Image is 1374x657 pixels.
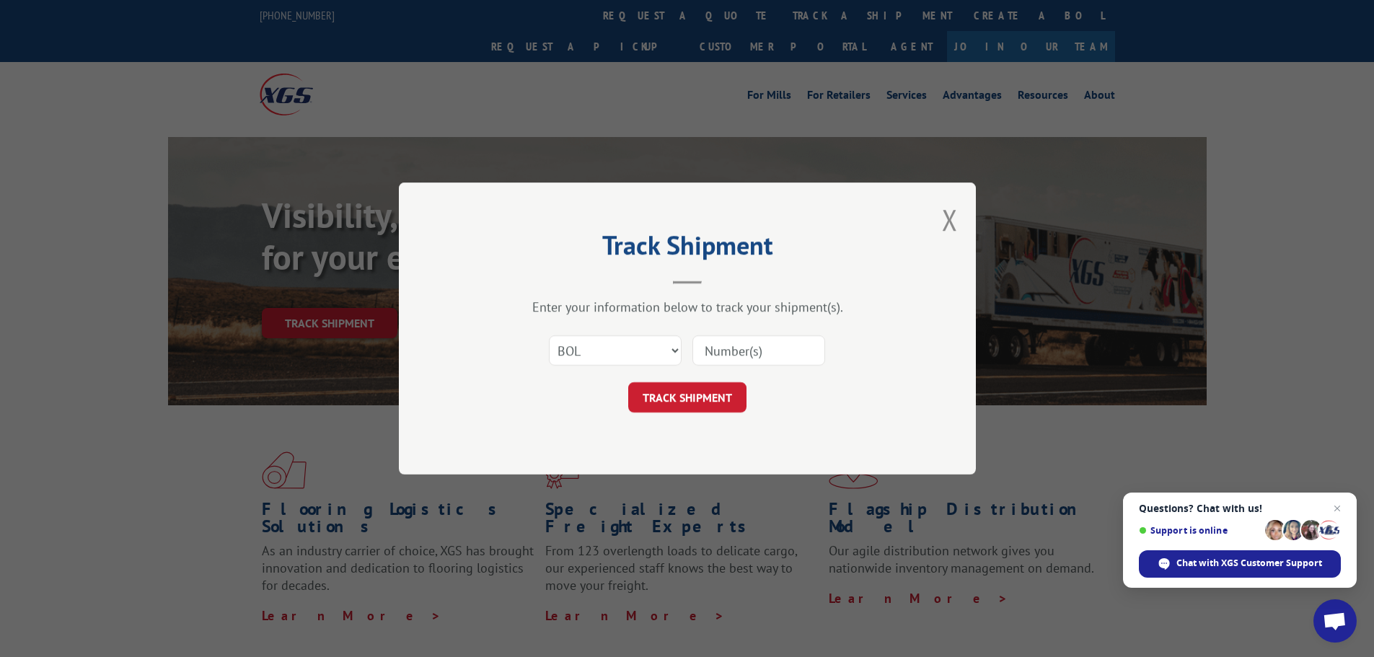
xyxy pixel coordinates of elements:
span: Chat with XGS Customer Support [1139,550,1341,578]
button: Close modal [942,200,958,239]
h2: Track Shipment [471,235,904,263]
a: Open chat [1313,599,1357,643]
span: Chat with XGS Customer Support [1176,557,1322,570]
input: Number(s) [692,335,825,366]
div: Enter your information below to track your shipment(s). [471,299,904,315]
span: Questions? Chat with us! [1139,503,1341,514]
button: TRACK SHIPMENT [628,382,747,413]
span: Support is online [1139,525,1260,536]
